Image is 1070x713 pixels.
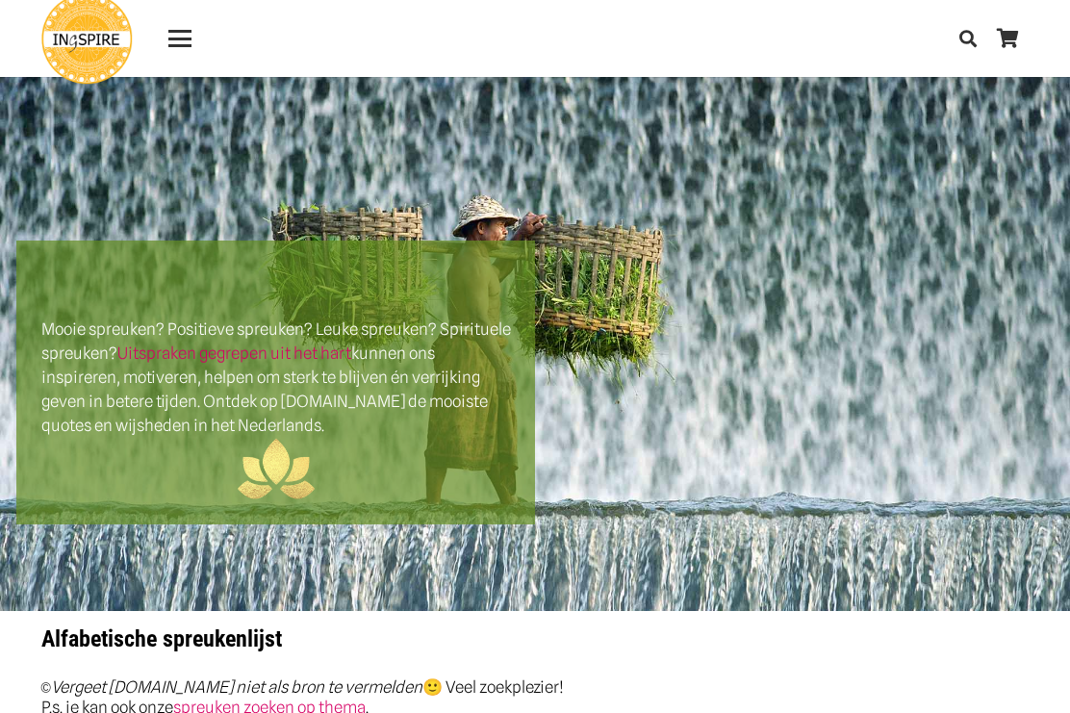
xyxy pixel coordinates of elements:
span: Mooie spreuken? Positieve spreuken? Leuke spreuken? Spirituele spreuken? kunnen ons inspireren, m... [41,319,511,500]
strong: Alfabetische spreukenlijst [41,625,282,652]
em: Vergeet [DOMAIN_NAME] niet als bron te vermelden [51,677,422,697]
a: Zoeken [949,14,987,63]
a: Menu [155,27,204,50]
span: © [41,680,51,696]
img: ingspire [238,438,315,500]
a: Uitspraken gegrepen uit het hart [117,344,351,363]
